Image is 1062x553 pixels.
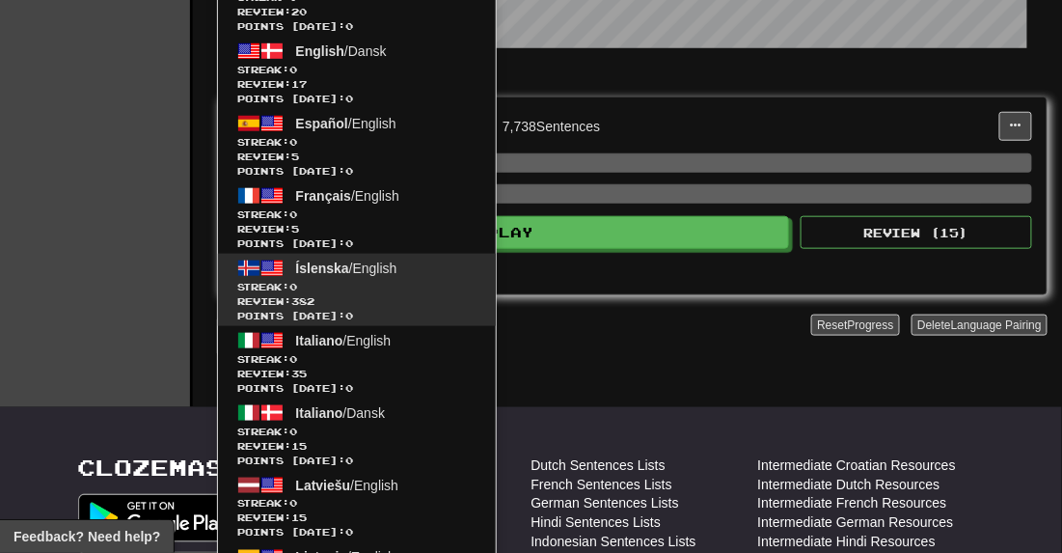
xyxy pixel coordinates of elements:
a: Íslenska/EnglishStreak:0 Review:382Points [DATE]:0 [218,254,496,326]
span: 0 [289,426,297,437]
a: Clozemaster [78,456,278,480]
span: Review: 5 [237,150,477,164]
button: Review (15) [801,216,1032,249]
span: Points [DATE]: 0 [237,19,477,34]
span: Review: 17 [237,77,477,92]
span: Streak: [237,135,477,150]
span: 0 [289,136,297,148]
span: Review: 35 [237,367,477,381]
span: Español [296,116,348,131]
span: Streak: [237,497,477,512]
span: / English [296,116,396,131]
span: Review: 15 [237,512,477,526]
span: Review: 382 [237,294,477,309]
span: Points [DATE]: 0 [237,381,477,396]
a: English/DanskStreak:0 Review:17Points [DATE]:0 [218,37,496,109]
span: / Dansk [296,43,387,59]
button: Play [232,216,789,249]
a: Latviešu/EnglishStreak:0 Review:15Points [DATE]:0 [218,471,496,543]
span: / English [296,261,397,276]
span: / English [296,333,392,348]
span: Français [296,188,352,204]
span: Latviešu [296,478,351,493]
span: Streak: [237,280,477,294]
a: Italiano/EnglishStreak:0 Review:35Points [DATE]:0 [218,326,496,399]
a: Español/EnglishStreak:0 Review:5Points [DATE]:0 [218,109,496,181]
a: Dutch Sentences Lists [531,456,666,475]
span: / English [296,188,399,204]
span: Streak: [237,207,477,222]
span: English [296,43,345,59]
a: Intermediate Dutch Resources [758,475,940,494]
span: 0 [289,281,297,292]
span: Points [DATE]: 0 [237,164,477,179]
a: Intermediate German Resources [758,513,954,533]
button: ResetProgress [811,315,899,336]
a: Français/EnglishStreak:0 Review:5Points [DATE]:0 [218,181,496,254]
span: 0 [289,208,297,220]
span: 0 [289,353,297,365]
span: Open feedback widget [14,527,160,546]
span: Points [DATE]: 0 [237,454,477,468]
span: Review: 5 [237,222,477,236]
span: Points [DATE]: 0 [237,309,477,323]
span: Language Pairing [951,318,1042,332]
span: Streak: [237,425,477,439]
div: 7,738 Sentences [503,117,600,136]
span: Streak: [237,352,477,367]
span: Points [DATE]: 0 [237,92,477,106]
a: Intermediate Croatian Resources [758,456,956,475]
p: In Progress [217,68,1048,87]
a: French Sentences Lists [531,475,672,494]
img: Get it on Google Play [78,494,240,542]
a: Italiano/DanskStreak:0 Review:15Points [DATE]:0 [218,399,496,471]
span: Íslenska [296,261,349,276]
span: / Dansk [296,405,386,421]
span: 0 [289,498,297,510]
a: Intermediate French Resources [758,494,947,513]
span: Review: 20 [237,5,477,19]
span: Points [DATE]: 0 [237,526,477,540]
span: / English [296,478,399,493]
a: German Sentences Lists [531,494,679,513]
span: 0 [289,64,297,75]
span: Points [DATE]: 0 [237,236,477,251]
a: Hindi Sentences Lists [531,513,662,533]
span: Review: 15 [237,439,477,454]
a: Indonesian Sentences Lists [531,533,696,552]
span: Italiano [296,405,343,421]
span: Italiano [296,333,343,348]
span: Progress [848,318,894,332]
button: DeleteLanguage Pairing [912,315,1048,336]
a: Intermediate Hindi Resources [758,533,936,552]
span: Streak: [237,63,477,77]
